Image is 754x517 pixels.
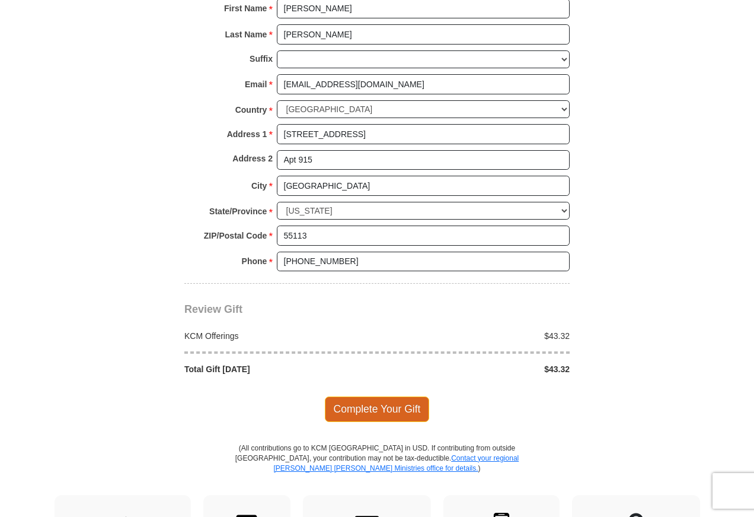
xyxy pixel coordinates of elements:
[232,150,273,167] strong: Address 2
[204,227,267,244] strong: ZIP/Postal Code
[273,454,519,472] a: Contact your regional [PERSON_NAME] [PERSON_NAME] Ministries office for details.
[242,253,267,269] strong: Phone
[377,363,576,375] div: $43.32
[225,26,267,43] strong: Last Name
[251,177,267,194] strong: City
[377,330,576,342] div: $43.32
[235,102,267,118] strong: Country
[227,126,267,142] strong: Address 1
[178,330,378,342] div: KCM Offerings
[184,303,242,315] span: Review Gift
[209,203,267,220] strong: State/Province
[325,397,430,421] span: Complete Your Gift
[235,443,519,495] p: (All contributions go to KCM [GEOGRAPHIC_DATA] in USD. If contributing from outside [GEOGRAPHIC_D...
[245,76,267,93] strong: Email
[250,50,273,67] strong: Suffix
[178,363,378,375] div: Total Gift [DATE]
